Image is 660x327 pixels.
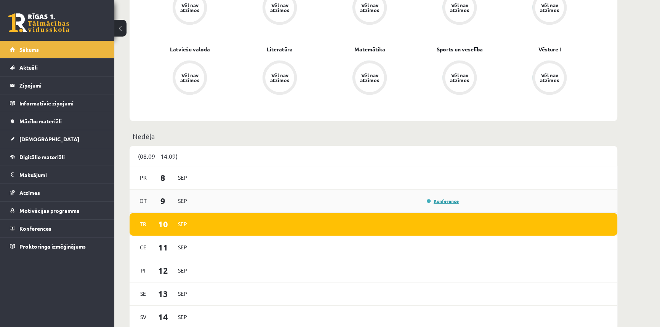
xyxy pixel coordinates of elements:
a: Sākums [10,41,105,58]
legend: Ziņojumi [19,77,105,94]
div: Vēl nav atzīmes [359,73,380,83]
span: Digitālie materiāli [19,153,65,160]
span: 14 [151,311,175,323]
span: Sv [135,311,151,323]
a: Digitālie materiāli [10,148,105,166]
p: Nedēļa [133,131,614,141]
a: Vēl nav atzīmes [415,61,505,96]
a: Aktuāli [10,59,105,76]
a: Vēl nav atzīmes [145,61,235,96]
span: Ce [135,241,151,253]
span: Motivācijas programma [19,207,80,214]
div: Vēl nav atzīmes [359,3,380,13]
a: Literatūra [267,45,293,53]
span: Pr [135,172,151,183]
legend: Informatīvie ziņojumi [19,94,105,112]
a: Matemātika [354,45,385,53]
span: Aktuāli [19,64,38,71]
span: Mācību materiāli [19,118,62,124]
span: Sākums [19,46,39,53]
div: Vēl nav atzīmes [179,3,200,13]
a: Vēl nav atzīmes [505,61,594,96]
span: Atzīmes [19,189,40,196]
a: [DEMOGRAPHIC_DATA] [10,130,105,148]
a: Vēsture I [538,45,561,53]
span: [DEMOGRAPHIC_DATA] [19,136,79,142]
a: Vēl nav atzīmes [325,61,415,96]
span: Pi [135,265,151,276]
span: Konferences [19,225,51,232]
span: Sep [175,195,191,207]
a: Ziņojumi [10,77,105,94]
div: Vēl nav atzīmes [539,73,560,83]
span: Ot [135,195,151,207]
a: Proktoringa izmēģinājums [10,238,105,255]
a: Mācību materiāli [10,112,105,130]
span: Proktoringa izmēģinājums [19,243,86,250]
div: Vēl nav atzīmes [179,73,200,83]
span: 12 [151,264,175,277]
a: Konferences [10,220,105,237]
a: Konference [427,198,459,204]
a: Informatīvie ziņojumi [10,94,105,112]
a: Motivācijas programma [10,202,105,219]
span: 13 [151,287,175,300]
span: 8 [151,171,175,184]
div: Vēl nav atzīmes [539,3,560,13]
span: Sep [175,241,191,253]
div: Vēl nav atzīmes [449,73,470,83]
span: Sep [175,218,191,230]
span: 9 [151,195,175,207]
span: 10 [151,218,175,230]
span: 11 [151,241,175,254]
a: Sports un veselība [437,45,483,53]
span: Sep [175,265,191,276]
span: Se [135,288,151,300]
span: Sep [175,288,191,300]
a: Maksājumi [10,166,105,183]
span: Sep [175,172,191,183]
legend: Maksājumi [19,166,105,183]
div: Vēl nav atzīmes [449,3,470,13]
a: Vēl nav atzīmes [235,61,325,96]
div: Vēl nav atzīmes [269,73,290,83]
a: Rīgas 1. Tālmācības vidusskola [8,13,69,32]
div: Vēl nav atzīmes [269,3,290,13]
span: Tr [135,218,151,230]
div: (08.09 - 14.09) [130,146,617,166]
span: Sep [175,311,191,323]
a: Atzīmes [10,184,105,201]
a: Latviešu valoda [170,45,210,53]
